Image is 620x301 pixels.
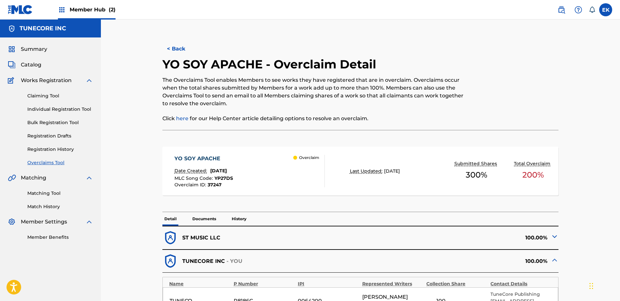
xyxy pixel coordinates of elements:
[514,160,552,167] p: Total Overclaim
[21,218,67,226] span: Member Settings
[299,155,319,161] p: Overclaim
[27,190,93,197] a: Matching Tool
[162,253,178,269] img: dfb38c8551f6dcc1ac04.svg
[8,45,16,53] img: Summary
[466,169,487,181] span: 300 %
[298,280,359,287] div: IPI
[350,168,384,175] p: Last Updated:
[8,61,41,69] a: CatalogCatalog
[85,77,93,84] img: expand
[8,174,16,182] img: Matching
[8,25,16,33] img: Accounts
[27,133,93,139] a: Registration Drafts
[551,256,558,264] img: expand-cell-toggle
[21,45,47,53] span: Summary
[362,280,423,287] div: Represented Writers
[174,182,208,188] span: Overclaim ID :
[551,233,558,240] img: expand-cell-toggle
[174,167,209,174] p: Date Created:
[27,106,93,113] a: Individual Registration Tool
[162,57,379,72] h2: YO SOY APACHE - Overclaim Detail
[182,257,225,265] p: TUNECORE INC
[234,280,295,287] div: P Number
[210,168,227,174] span: [DATE]
[454,160,499,167] p: Submitted Shares
[162,212,179,226] p: Detail
[8,45,47,53] a: SummarySummary
[8,218,16,226] img: Member Settings
[27,234,93,241] a: Member Benefits
[27,159,93,166] a: Overclaims Tool
[21,77,72,84] span: Works Registration
[214,175,233,181] span: YP27DS
[522,169,544,181] span: 200 %
[162,76,467,107] p: The Overclaims Tool enables Members to see works they have registered that are in overclaim. Over...
[70,6,116,13] span: Member Hub
[162,115,467,122] p: Click for our Help Center article detailing options to resolve an overclaim.
[169,280,230,287] div: Name
[109,7,116,13] span: (2)
[555,3,568,16] a: Public Search
[162,41,201,57] button: < Back
[27,146,93,153] a: Registration History
[174,175,214,181] span: MLC Song Code :
[384,168,400,174] span: [DATE]
[227,257,243,265] p: - YOU
[27,203,93,210] a: Match History
[27,119,93,126] a: Bulk Registration Tool
[426,280,487,287] div: Collection Share
[8,77,16,84] img: Works Registration
[85,218,93,226] img: expand
[162,230,178,246] img: dfb38c8551f6dcc1ac04.svg
[190,212,218,226] p: Documents
[361,253,558,269] div: 100.00%
[162,147,558,195] a: YO SOY APACHEDate Created:[DATE]MLC Song Code:YP27DSOverclaim ID:37247 OverclaimLast Updated:[DAT...
[27,93,93,99] a: Claiming Tool
[230,212,248,226] p: History
[572,3,585,16] div: Help
[176,115,188,122] a: here
[20,25,66,32] h5: TUNECORE INC
[182,234,220,242] p: ST MUSIC LLC
[490,280,551,287] div: Contact Details
[21,174,46,182] span: Matching
[599,3,612,16] div: User Menu
[602,199,620,251] iframe: Resource Center
[589,276,593,296] div: Drag
[8,5,33,14] img: MLC Logo
[8,61,16,69] img: Catalog
[558,6,565,14] img: search
[174,155,233,163] div: YO SOY APACHE
[574,6,582,14] img: help
[21,61,41,69] span: Catalog
[490,291,551,298] p: TuneCore Publishing
[208,182,222,188] span: 37247
[589,7,595,13] div: Notifications
[361,230,558,246] div: 100.00%
[587,270,620,301] iframe: Chat Widget
[58,6,66,14] img: Top Rightsholders
[85,174,93,182] img: expand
